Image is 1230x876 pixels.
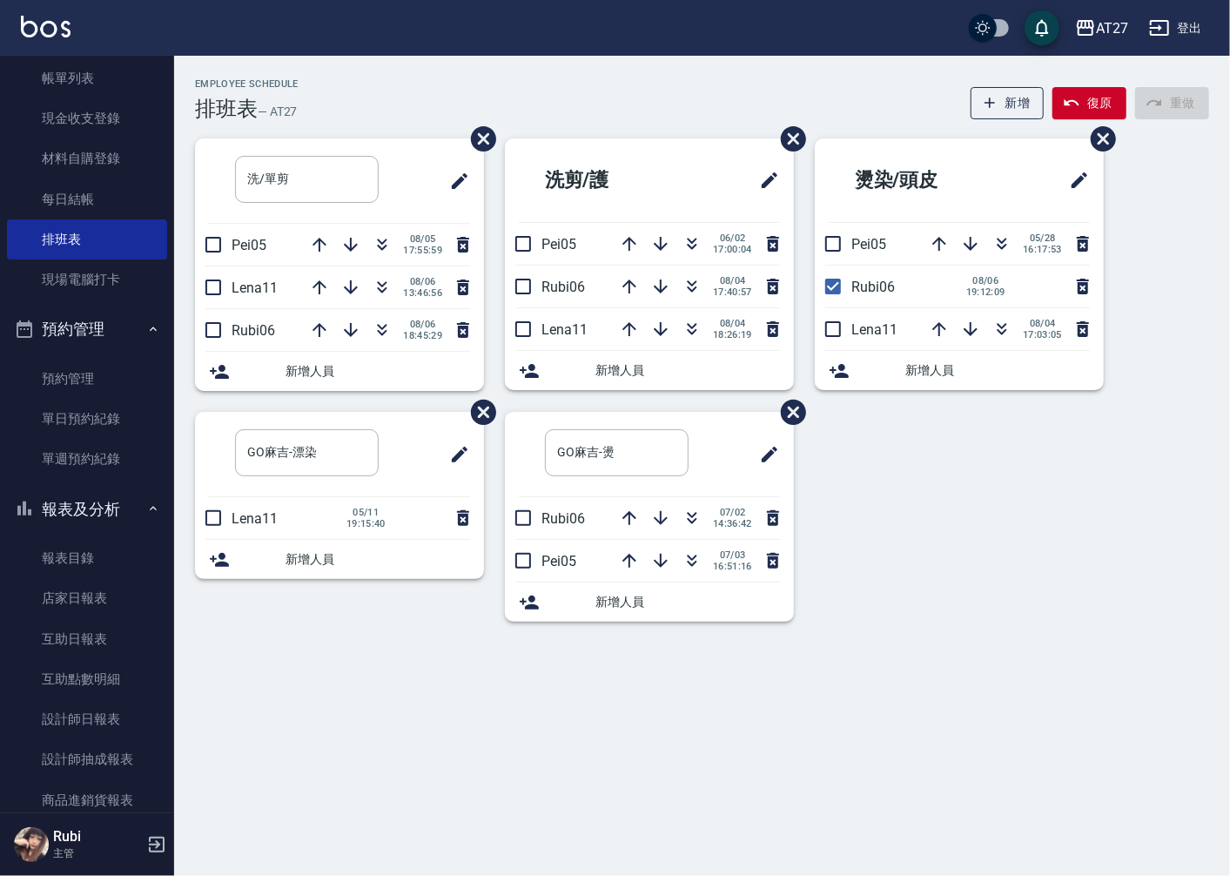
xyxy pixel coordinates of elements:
h5: Rubi [53,828,142,846]
div: 新增人員 [195,540,484,579]
span: Pei05 [541,236,576,253]
a: 店家日報表 [7,578,167,618]
button: 報表及分析 [7,487,167,532]
span: Lena11 [232,510,278,527]
a: 每日結帳 [7,179,167,219]
a: 帳單列表 [7,58,167,98]
button: save [1025,10,1059,45]
a: 預約管理 [7,359,167,399]
a: 互助點數明細 [7,659,167,699]
span: 新增人員 [286,550,470,569]
button: 預約管理 [7,307,167,352]
img: Logo [21,16,71,37]
span: Rubi06 [541,279,585,295]
h2: 洗剪/護 [519,149,692,212]
span: 修改班表的標題 [749,159,780,201]
span: Lena11 [232,280,278,296]
span: 05/11 [346,507,386,518]
span: Lena11 [541,321,588,338]
span: 刪除班表 [1078,113,1119,165]
h2: 燙染/頭皮 [829,149,1011,212]
a: 單日預約紀錄 [7,399,167,439]
span: 18:26:19 [713,329,752,340]
input: 排版標題 [235,156,379,203]
span: 19:12:09 [966,286,1005,298]
a: 單週預約紀錄 [7,439,167,479]
span: 13:46:56 [403,287,442,299]
img: Person [14,827,49,862]
span: 新增人員 [905,361,1090,380]
a: 現金收支登錄 [7,98,167,138]
span: Rubi06 [851,279,895,295]
h2: Employee Schedule [195,78,299,90]
div: 新增人員 [505,351,794,390]
span: 17:40:57 [713,286,752,298]
span: 08/04 [713,318,752,329]
span: Pei05 [232,237,266,253]
span: 07/03 [713,549,752,561]
a: 報表目錄 [7,538,167,578]
span: 17:03:05 [1023,329,1062,340]
div: AT27 [1096,17,1128,39]
span: 16:51:16 [713,561,752,572]
a: 商品進銷貨報表 [7,780,167,820]
button: 復原 [1052,87,1126,119]
span: 08/04 [1023,318,1062,329]
span: 刪除班表 [768,387,809,438]
span: 16:17:53 [1023,244,1062,255]
span: 06/02 [713,232,752,244]
span: 修改班表的標題 [749,434,780,475]
span: 刪除班表 [458,113,499,165]
span: 05/28 [1023,232,1062,244]
span: 08/06 [403,276,442,287]
a: 設計師日報表 [7,699,167,739]
span: 刪除班表 [458,387,499,438]
span: 新增人員 [286,362,470,381]
div: 新增人員 [505,583,794,622]
span: Lena11 [851,321,897,338]
button: AT27 [1068,10,1135,46]
span: 新增人員 [595,593,780,611]
a: 互助日報表 [7,619,167,659]
span: 修改班表的標題 [1059,159,1090,201]
div: 新增人員 [815,351,1104,390]
span: 08/06 [966,275,1005,286]
span: 18:45:29 [403,330,442,341]
button: 登出 [1142,12,1209,44]
p: 主管 [53,846,142,861]
a: 排班表 [7,219,167,259]
span: Rubi06 [541,510,585,527]
span: 17:00:04 [713,244,752,255]
a: 設計師抽成報表 [7,739,167,779]
span: 14:36:42 [713,518,752,529]
a: 材料自購登錄 [7,138,167,179]
button: 新增 [971,87,1045,119]
a: 現場電腦打卡 [7,259,167,300]
h3: 排班表 [195,97,258,121]
span: Pei05 [541,553,576,569]
div: 新增人員 [195,352,484,391]
span: Rubi06 [232,322,275,339]
span: 07/02 [713,507,752,518]
input: 排版標題 [545,429,689,476]
h6: — AT27 [258,103,298,121]
input: 排版標題 [235,429,379,476]
span: 08/05 [403,233,442,245]
span: 刪除班表 [768,113,809,165]
span: 17:55:59 [403,245,442,256]
span: 新增人員 [595,361,780,380]
span: 08/06 [403,319,442,330]
span: 19:15:40 [346,518,386,529]
span: Pei05 [851,236,886,253]
span: 08/04 [713,275,752,286]
span: 修改班表的標題 [439,160,470,202]
span: 修改班表的標題 [439,434,470,475]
